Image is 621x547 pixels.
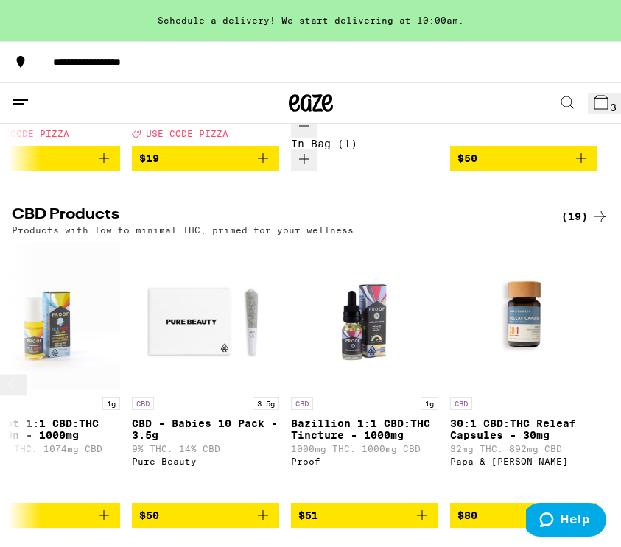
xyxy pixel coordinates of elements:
[253,397,279,410] p: 3.5g
[139,152,159,164] span: $19
[132,503,279,528] button: Add to bag
[291,116,317,138] button: Decrement
[146,129,228,138] span: USE CODE PIZZA
[561,208,609,225] a: (19)
[450,503,597,528] button: Add to bag
[12,208,537,225] h2: CBD Products
[132,146,279,171] button: Add to bag
[610,102,617,113] span: 3
[588,93,621,114] button: 3
[291,444,438,454] p: 1000mg THC: 1000mg CBD
[132,397,154,410] p: CBD
[450,456,597,466] div: Papa & [PERSON_NAME]
[450,146,597,171] button: Add to bag
[421,397,438,410] p: 1g
[291,456,438,466] div: Proof
[132,242,279,503] a: Open page for CBD - Babies 10 Pack - 3.5g from Pure Beauty
[291,242,438,503] a: Open page for Bazillion 1:1 CBD:THC Tincture - 1000mg from Proof
[132,444,279,454] p: 9% THC: 14% CBD
[450,444,597,454] p: 32mg THC: 892mg CBD
[526,503,606,540] iframe: Opens a widget where you can find more information
[102,397,120,410] p: 1g
[132,417,279,441] p: CBD - Babies 10 Pack - 3.5g
[291,417,438,441] p: Bazillion 1:1 CBD:THC Tincture - 1000mg
[450,397,472,410] p: CBD
[291,149,317,171] button: Increment
[291,503,438,528] button: Add to bag
[291,397,313,410] p: CBD
[450,242,597,389] img: Papa & Barkley - 30:1 CBD:THC Releaf Capsules - 30mg
[457,509,477,521] span: $80
[132,456,279,466] div: Pure Beauty
[12,225,359,235] p: Products with low to minimal THC, primed for your wellness.
[291,138,438,149] div: In Bag (1)
[132,242,279,389] img: Pure Beauty - CBD - Babies 10 Pack - 3.5g
[139,509,159,521] span: $50
[450,242,597,503] a: Open page for 30:1 CBD:THC Releaf Capsules - 30mg from Papa & Barkley
[457,152,477,164] span: $50
[298,509,318,521] span: $51
[291,242,438,389] img: Proof - Bazillion 1:1 CBD:THC Tincture - 1000mg
[450,417,597,441] p: 30:1 CBD:THC Releaf Capsules - 30mg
